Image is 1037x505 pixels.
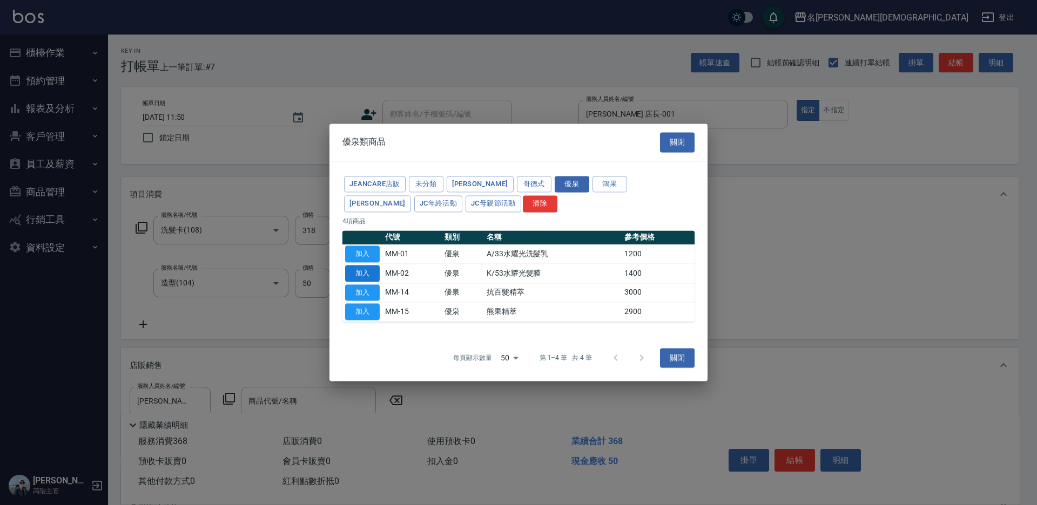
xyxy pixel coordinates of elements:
[382,244,442,264] td: MM-01
[442,283,484,302] td: 優泉
[484,302,622,322] td: 熊果精萃
[442,264,484,283] td: 優泉
[382,264,442,283] td: MM-02
[345,304,380,320] button: 加入
[622,283,695,302] td: 3000
[523,196,557,213] button: 清除
[345,284,380,301] button: 加入
[442,230,484,244] th: 類別
[660,132,695,152] button: 關閉
[344,176,406,193] button: JeanCare店販
[517,176,551,193] button: 哥德式
[484,230,622,244] th: 名稱
[342,137,386,148] span: 優泉類商品
[382,230,442,244] th: 代號
[496,343,522,372] div: 50
[344,196,411,213] button: [PERSON_NAME]
[622,264,695,283] td: 1400
[484,283,622,302] td: 抗百髮精萃
[484,244,622,264] td: A/33水耀光洗髮乳
[382,283,442,302] td: MM-14
[622,230,695,244] th: 參考價格
[592,176,627,193] button: 鴻果
[442,244,484,264] td: 優泉
[447,176,514,193] button: [PERSON_NAME]
[345,265,380,282] button: 加入
[466,196,521,213] button: JC母親節活動
[622,244,695,264] td: 1200
[540,353,592,363] p: 第 1–4 筆 共 4 筆
[453,353,492,363] p: 每頁顯示數量
[342,216,695,226] p: 4 項商品
[382,302,442,322] td: MM-15
[555,176,589,193] button: 優泉
[622,302,695,322] td: 2900
[484,264,622,283] td: K/53水耀光髮膜
[442,302,484,322] td: 優泉
[345,245,380,262] button: 加入
[660,348,695,368] button: 關閉
[409,176,443,193] button: 未分類
[414,196,462,213] button: JC年終活動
